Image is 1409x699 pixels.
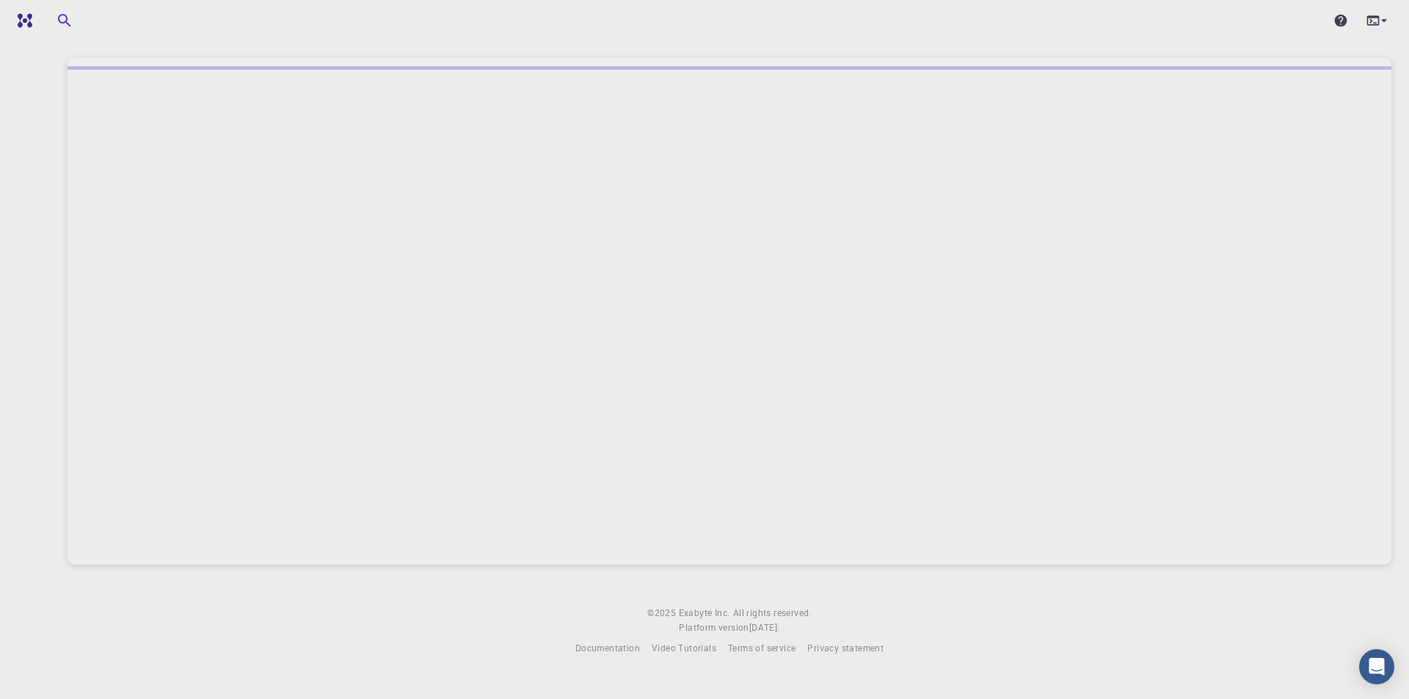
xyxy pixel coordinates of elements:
span: [DATE] . [749,621,780,633]
a: Exabyte Inc. [679,606,730,621]
span: Platform version [679,621,749,635]
span: © 2025 [647,606,678,621]
a: Privacy statement [807,641,884,656]
img: logo [12,13,32,28]
a: Documentation [575,641,640,656]
span: Video Tutorials [652,642,716,654]
a: [DATE]. [749,621,780,635]
span: All rights reserved. [733,606,812,621]
span: Privacy statement [807,642,884,654]
span: Exabyte Inc. [679,607,730,618]
a: Terms of service [728,641,795,656]
a: Video Tutorials [652,641,716,656]
span: Terms of service [728,642,795,654]
div: Open Intercom Messenger [1359,649,1394,684]
span: Documentation [575,642,640,654]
